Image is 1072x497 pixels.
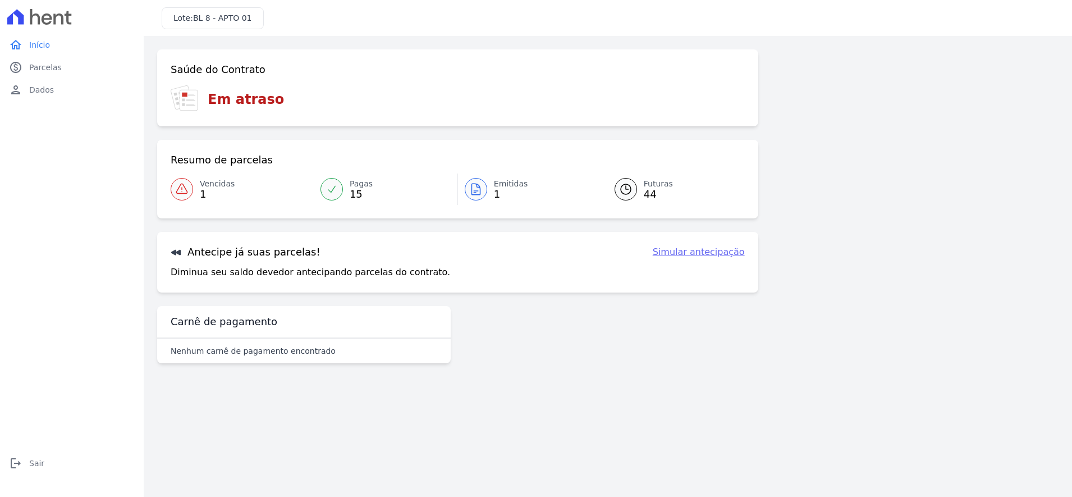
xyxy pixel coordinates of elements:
[9,61,22,74] i: paid
[9,38,22,52] i: home
[458,174,601,205] a: Emitidas 1
[4,56,139,79] a: paidParcelas
[171,153,273,167] h3: Resumo de parcelas
[494,190,528,199] span: 1
[4,79,139,101] a: personDados
[171,266,450,279] p: Diminua seu saldo devedor antecipando parcelas do contrato.
[29,39,50,51] span: Início
[4,34,139,56] a: homeInício
[9,83,22,97] i: person
[173,12,252,24] h3: Lote:
[200,178,235,190] span: Vencidas
[200,190,235,199] span: 1
[601,174,745,205] a: Futuras 44
[29,458,44,469] span: Sair
[208,89,284,110] h3: Em atraso
[653,245,745,259] a: Simular antecipação
[171,174,314,205] a: Vencidas 1
[29,62,62,73] span: Parcelas
[314,174,457,205] a: Pagas 15
[29,84,54,95] span: Dados
[644,190,673,199] span: 44
[350,178,373,190] span: Pagas
[171,345,336,357] p: Nenhum carnê de pagamento encontrado
[350,190,373,199] span: 15
[171,245,320,259] h3: Antecipe já suas parcelas!
[494,178,528,190] span: Emitidas
[171,63,265,76] h3: Saúde do Contrato
[644,178,673,190] span: Futuras
[193,13,252,22] span: BL 8 - APTO 01
[171,315,277,329] h3: Carnê de pagamento
[9,457,22,470] i: logout
[4,452,139,475] a: logoutSair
